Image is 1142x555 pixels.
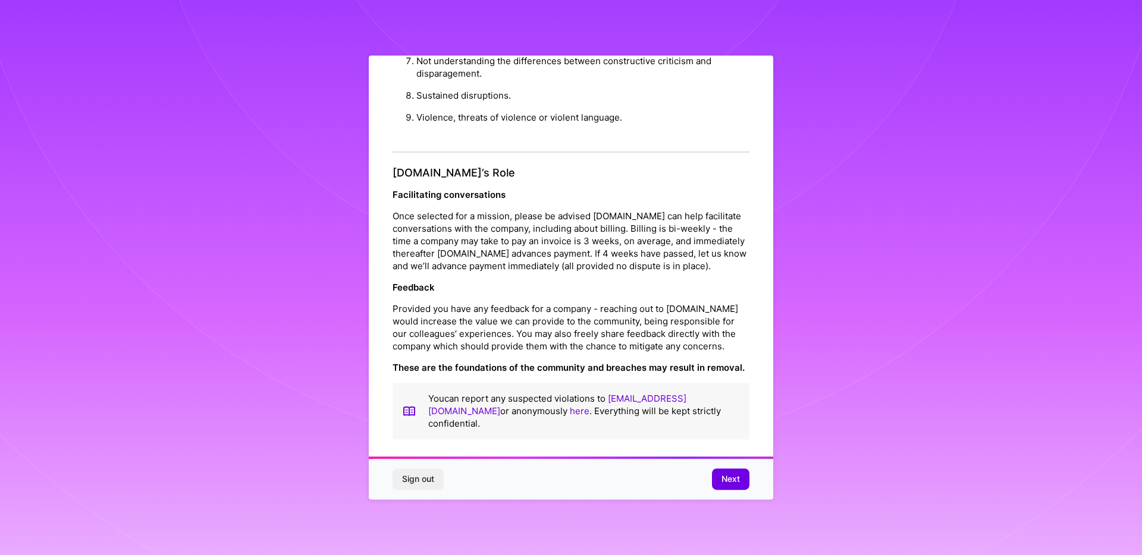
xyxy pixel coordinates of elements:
[416,50,749,84] li: Not understanding the differences between constructive criticism and disparagement.
[393,190,506,201] strong: Facilitating conversations
[393,469,444,490] button: Sign out
[428,393,740,430] p: You can report any suspected violations to or anonymously . Everything will be kept strictly conf...
[416,84,749,106] li: Sustained disruptions.
[393,303,749,353] p: Provided you have any feedback for a company - reaching out to [DOMAIN_NAME] would increase the v...
[570,406,589,417] a: here
[416,106,749,128] li: Violence, threats of violence or violent language.
[428,393,686,417] a: [EMAIL_ADDRESS][DOMAIN_NAME]
[712,469,749,490] button: Next
[402,474,434,485] span: Sign out
[393,210,749,273] p: Once selected for a mission, please be advised [DOMAIN_NAME] can help facilitate conversations wi...
[393,166,749,179] h4: [DOMAIN_NAME]’s Role
[393,282,435,294] strong: Feedback
[393,362,745,374] strong: These are the foundations of the community and breaches may result in removal.
[721,474,740,485] span: Next
[402,393,416,430] img: book icon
